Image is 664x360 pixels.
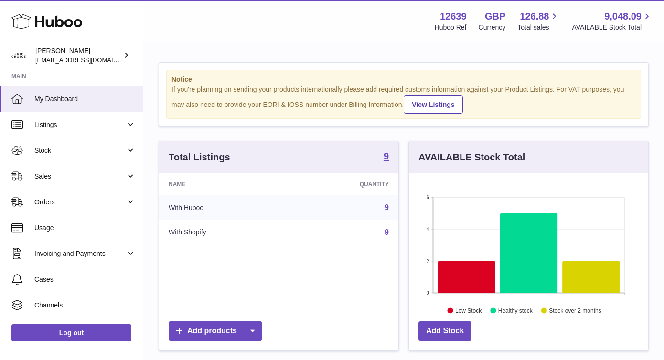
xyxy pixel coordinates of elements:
strong: 9 [384,151,389,161]
span: Orders [34,198,126,207]
a: 9 [384,151,389,163]
span: AVAILABLE Stock Total [572,23,653,32]
span: [EMAIL_ADDRESS][DOMAIN_NAME] [35,56,140,64]
text: 2 [426,258,429,264]
text: Stock over 2 months [549,307,601,314]
a: Add Stock [418,321,471,341]
span: Stock [34,146,126,155]
td: With Shopify [159,220,288,245]
h3: Total Listings [169,151,230,164]
div: Huboo Ref [435,23,467,32]
h3: AVAILABLE Stock Total [418,151,525,164]
text: 4 [426,226,429,232]
strong: GBP [485,10,505,23]
span: Listings [34,120,126,129]
div: If you're planning on sending your products internationally please add required customs informati... [171,85,636,114]
a: Log out [11,324,131,341]
text: 0 [426,290,429,296]
span: 126.88 [520,10,549,23]
strong: 12639 [440,10,467,23]
a: 9,048.09 AVAILABLE Stock Total [572,10,653,32]
strong: Notice [171,75,636,84]
th: Quantity [288,173,398,195]
a: 9 [385,228,389,236]
img: admin@skinchoice.com [11,48,26,63]
span: Total sales [517,23,560,32]
a: 126.88 Total sales [517,10,560,32]
span: Cases [34,275,136,284]
a: View Listings [404,95,462,114]
span: Channels [34,301,136,310]
text: 6 [426,194,429,200]
text: Healthy stock [498,307,533,314]
span: Invoicing and Payments [34,249,126,258]
span: Usage [34,223,136,233]
a: 9 [385,203,389,212]
div: [PERSON_NAME] [35,46,121,64]
div: Currency [479,23,506,32]
span: Sales [34,172,126,181]
td: With Huboo [159,195,288,220]
text: Low Stock [455,307,482,314]
a: Add products [169,321,262,341]
span: 9,048.09 [604,10,642,23]
span: My Dashboard [34,95,136,104]
th: Name [159,173,288,195]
